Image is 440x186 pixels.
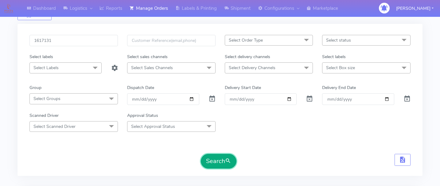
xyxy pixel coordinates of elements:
[225,54,270,60] label: Select delivery channels
[127,54,168,60] label: Select sales channels
[33,124,76,129] span: Select Scanned Driver
[33,96,60,102] span: Select Groups
[29,54,53,60] label: Select labels
[29,84,41,91] label: Group
[326,37,351,43] span: Select status
[391,2,438,15] button: [PERSON_NAME]
[322,84,356,91] label: Delivery End Date
[127,84,154,91] label: Dispatch Date
[33,65,59,71] span: Select Labels
[29,112,59,119] label: Scanned Driver
[29,35,118,46] input: Order Id
[201,154,236,169] button: Search
[326,65,355,71] span: Select Box size
[225,84,261,91] label: Delivery Start Date
[131,124,175,129] span: Select Approval Status
[131,65,173,71] span: Select Sales Channels
[322,54,346,60] label: Select labels
[127,112,158,119] label: Approval Status
[127,35,216,46] input: Customer Reference(email,phone)
[229,65,275,71] span: Select Delivery Channels
[229,37,263,43] span: Select Order Type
